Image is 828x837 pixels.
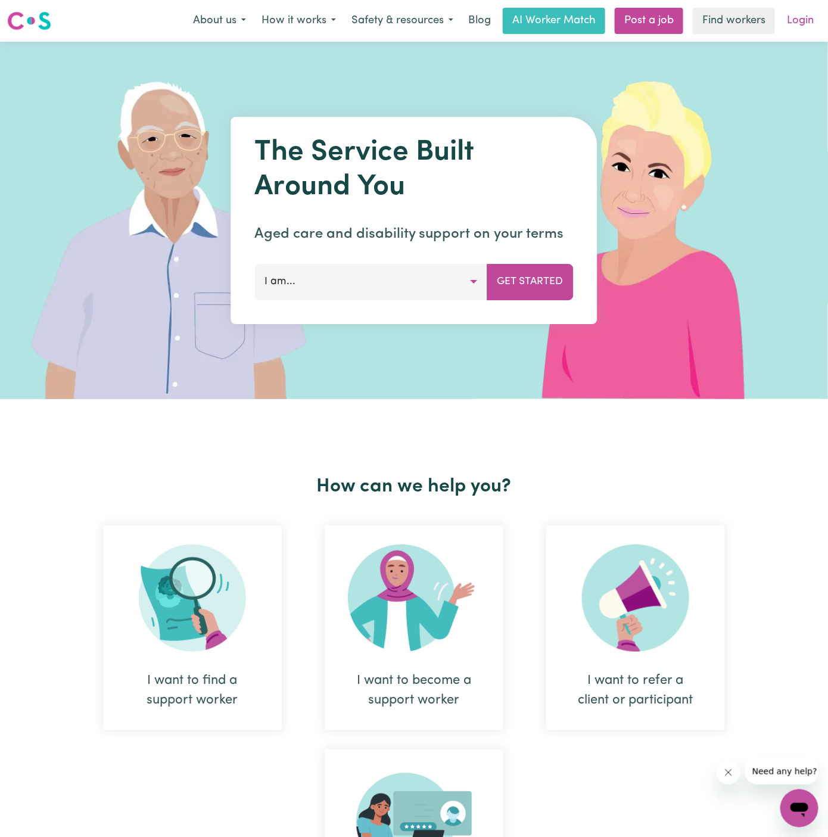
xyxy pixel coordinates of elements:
[780,789,818,827] iframe: Button to launch messaging window
[717,761,740,785] iframe: Close message
[185,8,254,33] button: About us
[254,8,344,33] button: How it works
[353,671,475,710] div: I want to become a support worker
[693,8,775,34] a: Find workers
[255,136,574,204] h1: The Service Built Around You
[503,8,605,34] a: AI Worker Match
[780,8,821,34] a: Login
[745,758,818,785] iframe: Message from company
[7,10,51,32] img: Careseekers logo
[103,525,282,730] div: I want to find a support worker
[7,7,51,35] a: Careseekers logo
[615,8,683,34] a: Post a job
[132,671,253,710] div: I want to find a support worker
[82,475,746,498] h2: How can we help you?
[348,544,480,652] img: Become Worker
[255,264,488,300] button: I am...
[255,223,574,245] p: Aged care and disability support on your terms
[487,264,574,300] button: Get Started
[461,8,498,34] a: Blog
[575,671,696,710] div: I want to refer a client or participant
[139,544,246,652] img: Search
[582,544,689,652] img: Refer
[546,525,725,730] div: I want to refer a client or participant
[344,8,461,33] button: Safety & resources
[325,525,503,730] div: I want to become a support worker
